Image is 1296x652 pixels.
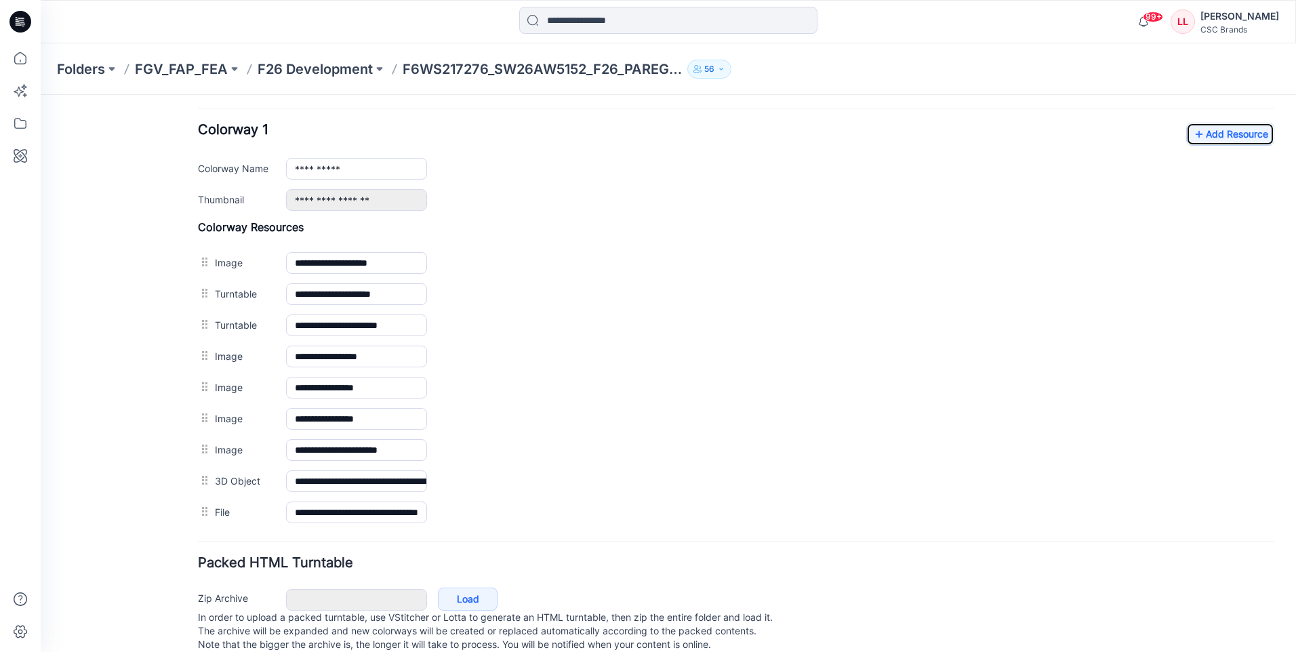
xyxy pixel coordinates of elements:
label: Image [174,160,232,175]
button: 56 [687,60,731,79]
p: F6WS217276_SW26AW5152_F26_PAREG_VFA2 [403,60,682,79]
label: 3D Object [174,378,232,393]
label: Image [174,347,232,362]
label: File [174,409,232,424]
label: Turntable [174,191,232,206]
div: LL [1171,9,1195,34]
p: 56 [704,62,714,77]
h4: Colorway Resources [157,125,1234,139]
div: [PERSON_NAME] [1200,8,1279,24]
p: In order to upload a packed turntable, use VStitcher or Lotta to generate an HTML turntable, then... [157,516,1234,556]
a: Load [397,493,457,516]
a: Folders [57,60,105,79]
label: Turntable [174,222,232,237]
iframe: edit-style [41,95,1296,652]
a: F26 Development [258,60,373,79]
div: CSC Brands [1200,24,1279,35]
label: Image [174,285,232,300]
label: Thumbnail [157,97,232,112]
label: Image [174,253,232,268]
span: 99+ [1143,12,1163,22]
a: FGV_FAP_FEA [135,60,228,79]
label: Image [174,316,232,331]
h4: Packed HTML Turntable [157,462,1234,474]
label: Zip Archive [157,495,232,510]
